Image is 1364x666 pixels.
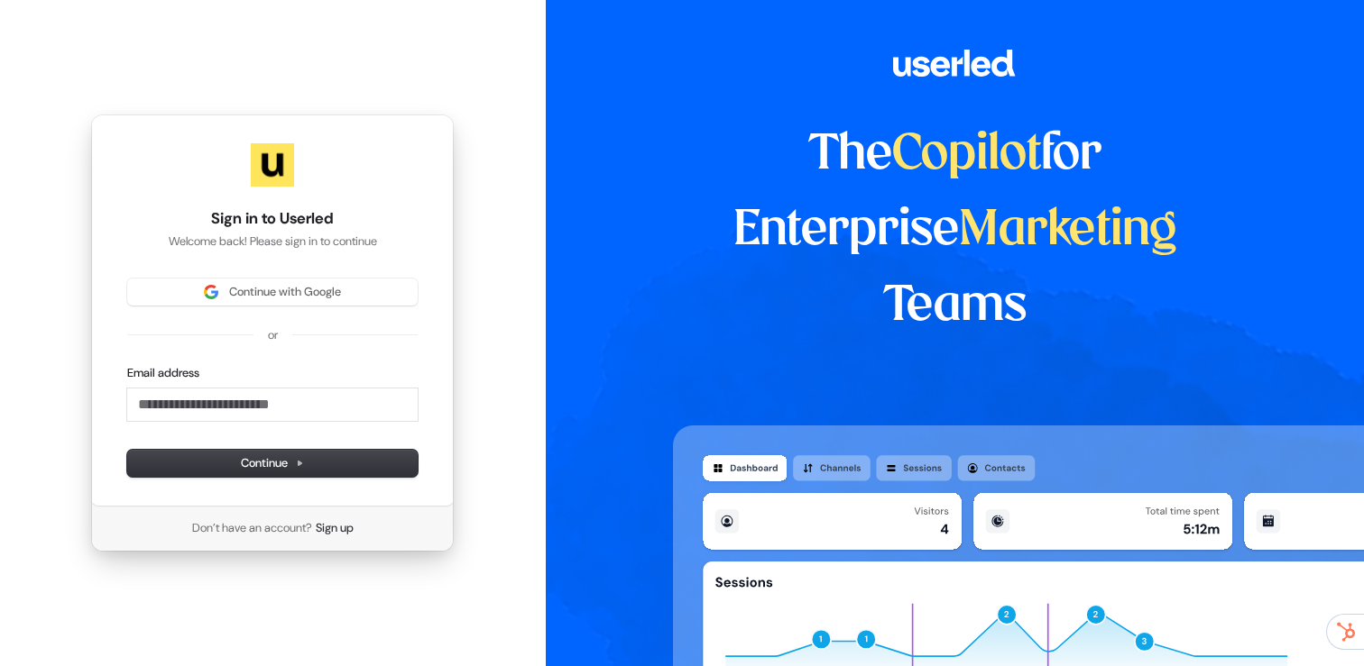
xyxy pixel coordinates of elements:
span: Don’t have an account? [192,520,312,536]
button: Sign in with GoogleContinue with Google [127,278,418,306]
img: Sign in with Google [204,285,218,299]
a: Sign up [316,520,354,536]
p: or [268,327,278,343]
label: Email address [127,365,199,381]
button: Continue [127,450,418,477]
span: Continue with Google [229,284,341,300]
img: Userled [251,143,294,187]
span: Continue [241,455,304,471]
h1: The for Enterprise Teams [673,117,1237,344]
span: Copilot [892,132,1041,178]
span: Marketing [959,207,1177,254]
p: Welcome back! Please sign in to continue [127,233,418,250]
h1: Sign in to Userled [127,208,418,230]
